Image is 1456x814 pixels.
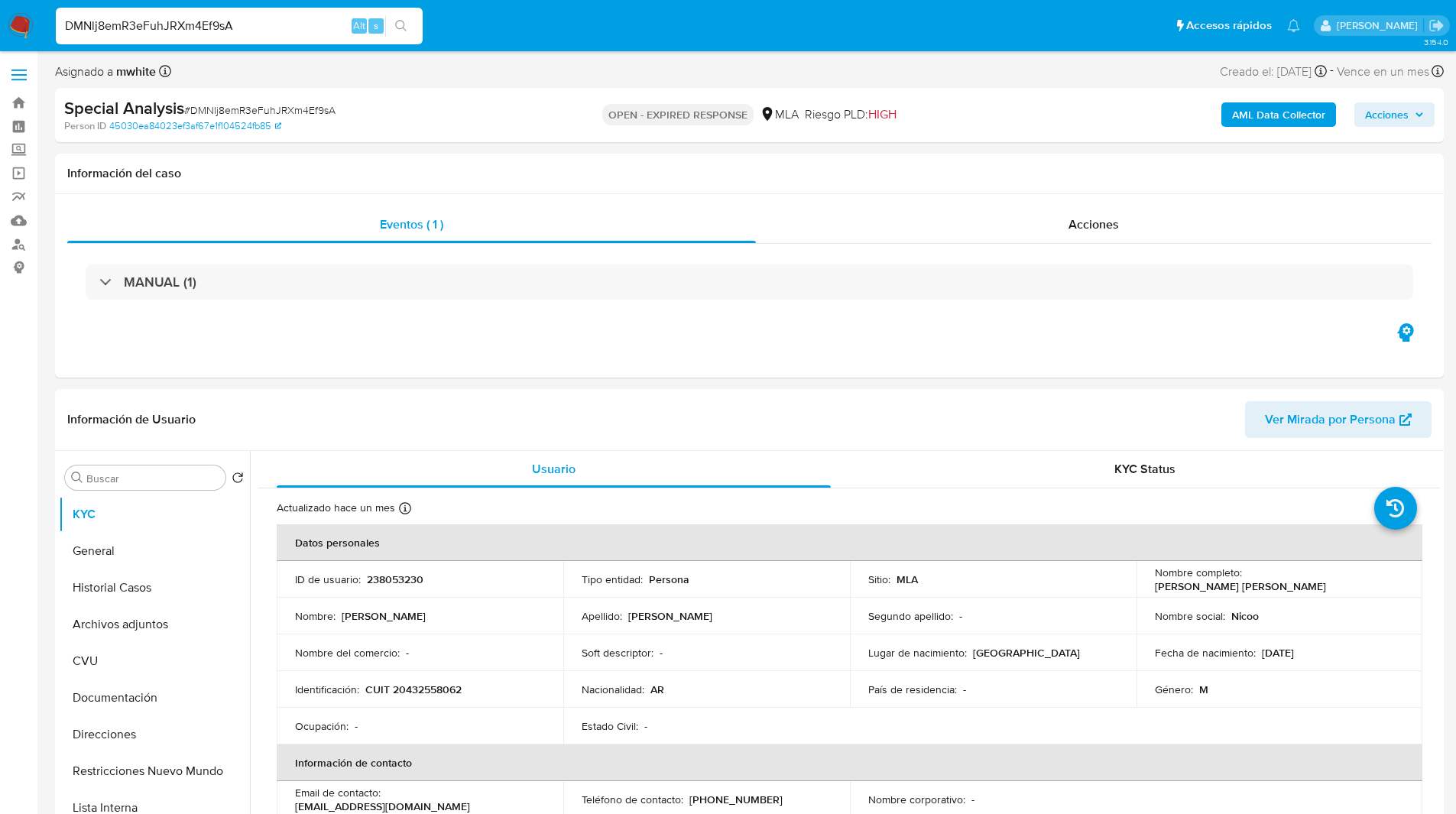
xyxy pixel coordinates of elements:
[342,609,426,623] p: [PERSON_NAME]
[64,96,184,120] b: Special Analysis
[184,102,336,118] span: # DMNlj8emR3eFuhJRXm4Ef9sA
[59,533,250,569] button: General
[295,786,381,799] p: Email de contacto :
[232,472,244,488] button: Volver al orden por defecto
[109,119,281,133] a: 45030ea84023ef3af67e1f104524fb85
[277,744,1422,781] th: Información de contacto
[1155,566,1242,579] p: Nombre completo :
[649,572,689,586] p: Persona
[113,63,156,80] b: mwhite
[868,646,967,660] p: Lugar de nacimiento :
[55,63,156,80] span: Asignado a
[805,106,897,123] span: Riesgo PLD:
[56,16,423,36] input: Buscar usuario o caso...
[295,799,470,813] p: [EMAIL_ADDRESS][DOMAIN_NAME]
[628,609,712,623] p: [PERSON_NAME]
[124,274,196,290] h3: MANUAL (1)
[582,683,644,696] p: Nacionalidad :
[295,609,336,623] p: Nombre :
[59,643,250,679] button: CVU
[897,572,918,586] p: MLA
[650,683,664,696] p: AR
[355,719,358,733] p: -
[1231,609,1259,623] p: Nicoo
[868,572,890,586] p: Sitio :
[1220,61,1327,82] div: Creado el: [DATE]
[59,679,250,716] button: Documentación
[86,264,1413,300] div: MANUAL (1)
[963,683,966,696] p: -
[1155,579,1326,593] p: [PERSON_NAME] [PERSON_NAME]
[602,104,754,125] p: OPEN - EXPIRED RESPONSE
[971,793,974,806] p: -
[868,793,965,806] p: Nombre corporativo :
[406,646,409,660] p: -
[868,683,957,696] p: País de residencia :
[1068,216,1119,233] span: Acciones
[1155,683,1193,696] p: Género :
[582,793,683,806] p: Teléfono de contacto :
[277,501,395,515] p: Actualizado hace un mes
[973,646,1080,660] p: [GEOGRAPHIC_DATA]
[1232,102,1325,127] b: AML Data Collector
[365,683,462,696] p: CUIT 20432558062
[86,472,219,485] input: Buscar
[1428,18,1445,34] a: Salir
[367,572,423,586] p: 238053230
[868,105,897,123] span: HIGH
[67,166,1432,181] h1: Información del caso
[295,572,361,586] p: ID de usuario :
[385,15,417,37] button: search-icon
[582,719,638,733] p: Estado Civil :
[59,753,250,790] button: Restricciones Nuevo Mundo
[59,569,250,606] button: Historial Casos
[295,719,349,733] p: Ocupación :
[1114,460,1176,478] span: KYC Status
[1186,18,1272,34] span: Accesos rápidos
[1221,102,1336,127] button: AML Data Collector
[959,609,962,623] p: -
[380,216,443,233] span: Eventos ( 1 )
[353,18,365,33] span: Alt
[582,572,643,586] p: Tipo entidad :
[295,683,359,696] p: Identificación :
[64,119,106,133] b: Person ID
[1354,102,1435,127] button: Acciones
[1330,61,1334,82] span: -
[1337,63,1429,80] span: Vence en un mes
[582,609,622,623] p: Apellido :
[277,524,1422,561] th: Datos personales
[1365,102,1409,127] span: Acciones
[1287,19,1300,32] a: Notificaciones
[374,18,378,33] span: s
[1265,401,1396,438] span: Ver Mirada por Persona
[644,719,647,733] p: -
[1245,401,1432,438] button: Ver Mirada por Persona
[59,606,250,643] button: Archivos adjuntos
[1155,646,1256,660] p: Fecha de nacimiento :
[71,472,83,484] button: Buscar
[1337,18,1423,33] p: matiasagustin.white@mercadolibre.com
[868,609,953,623] p: Segundo apellido :
[660,646,663,660] p: -
[1262,646,1294,660] p: [DATE]
[59,716,250,753] button: Direcciones
[67,412,196,427] h1: Información de Usuario
[295,646,400,660] p: Nombre del comercio :
[760,106,799,123] div: MLA
[689,793,783,806] p: [PHONE_NUMBER]
[59,496,250,533] button: KYC
[1199,683,1208,696] p: M
[1155,609,1225,623] p: Nombre social :
[532,460,576,478] span: Usuario
[582,646,653,660] p: Soft descriptor :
